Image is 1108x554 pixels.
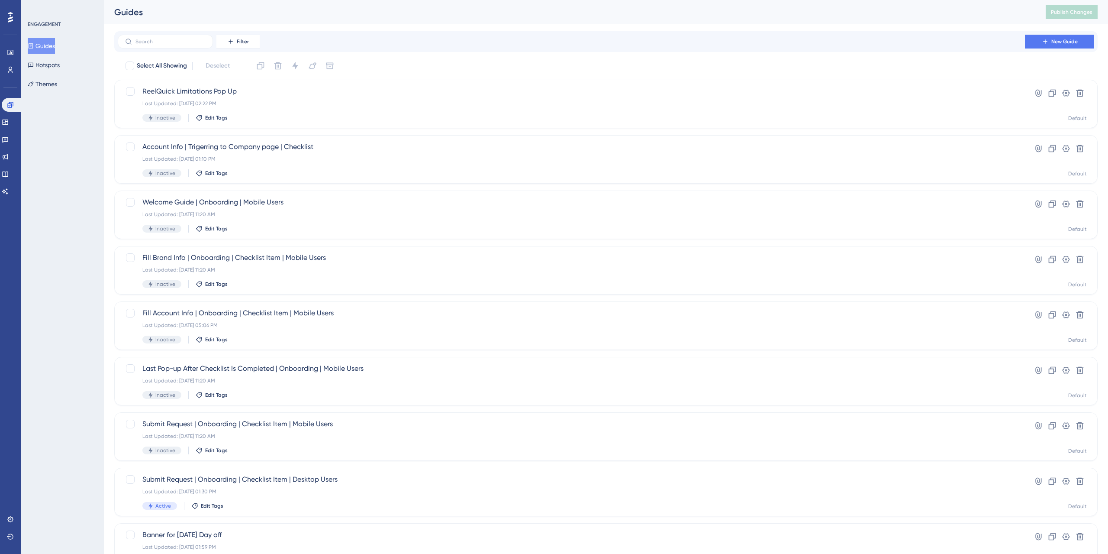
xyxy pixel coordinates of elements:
[198,58,238,74] button: Deselect
[142,253,1000,263] span: Fill Brand Info | Onboarding | Checklist Item | Mobile Users
[155,281,175,288] span: Inactive
[1051,38,1078,45] span: New Guide
[205,447,228,454] span: Edit Tags
[196,281,228,288] button: Edit Tags
[155,392,175,398] span: Inactive
[135,39,206,45] input: Search
[155,336,175,343] span: Inactive
[155,502,171,509] span: Active
[142,474,1000,485] span: Submit Request | Onboarding | Checklist Item | Desktop Users
[142,211,1000,218] div: Last Updated: [DATE] 11:20 AM
[142,156,1000,162] div: Last Updated: [DATE] 01:10 PM
[28,21,61,28] div: ENGAGEMENT
[196,225,228,232] button: Edit Tags
[205,392,228,398] span: Edit Tags
[28,76,57,92] button: Themes
[196,392,228,398] button: Edit Tags
[137,61,187,71] span: Select All Showing
[155,114,175,121] span: Inactive
[142,530,1000,540] span: Banner for [DATE] Day off
[205,170,228,177] span: Edit Tags
[142,377,1000,384] div: Last Updated: [DATE] 11:20 AM
[142,363,1000,374] span: Last Pop-up After Checklist Is Completed | Onboarding | Mobile Users
[142,197,1000,207] span: Welcome Guide | Onboarding | Mobile Users
[155,170,175,177] span: Inactive
[28,38,55,54] button: Guides
[142,433,1000,440] div: Last Updated: [DATE] 11:20 AM
[1068,447,1087,454] div: Default
[1046,5,1098,19] button: Publish Changes
[191,502,223,509] button: Edit Tags
[1068,170,1087,177] div: Default
[196,447,228,454] button: Edit Tags
[206,61,230,71] span: Deselect
[142,488,1000,495] div: Last Updated: [DATE] 01:30 PM
[205,336,228,343] span: Edit Tags
[142,142,1000,152] span: Account Info | Trigerring to Company page | Checklist
[1051,9,1092,16] span: Publish Changes
[205,281,228,288] span: Edit Tags
[114,6,1024,18] div: Guides
[196,114,228,121] button: Edit Tags
[216,35,260,49] button: Filter
[28,57,60,73] button: Hotspots
[155,225,175,232] span: Inactive
[205,225,228,232] span: Edit Tags
[196,336,228,343] button: Edit Tags
[1068,337,1087,343] div: Default
[1068,226,1087,233] div: Default
[201,502,223,509] span: Edit Tags
[237,38,249,45] span: Filter
[142,322,1000,329] div: Last Updated: [DATE] 05:06 PM
[1068,392,1087,399] div: Default
[142,419,1000,429] span: Submit Request | Onboarding | Checklist Item | Mobile Users
[142,86,1000,97] span: ReelQuick Limitations Pop Up
[142,308,1000,318] span: Fill Account Info | Onboarding | Checklist Item | Mobile Users
[155,447,175,454] span: Inactive
[196,170,228,177] button: Edit Tags
[142,266,1000,273] div: Last Updated: [DATE] 11:20 AM
[205,114,228,121] span: Edit Tags
[1068,281,1087,288] div: Default
[1025,35,1094,49] button: New Guide
[142,100,1000,107] div: Last Updated: [DATE] 02:22 PM
[1068,115,1087,122] div: Default
[142,544,1000,551] div: Last Updated: [DATE] 01:59 PM
[1068,503,1087,510] div: Default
